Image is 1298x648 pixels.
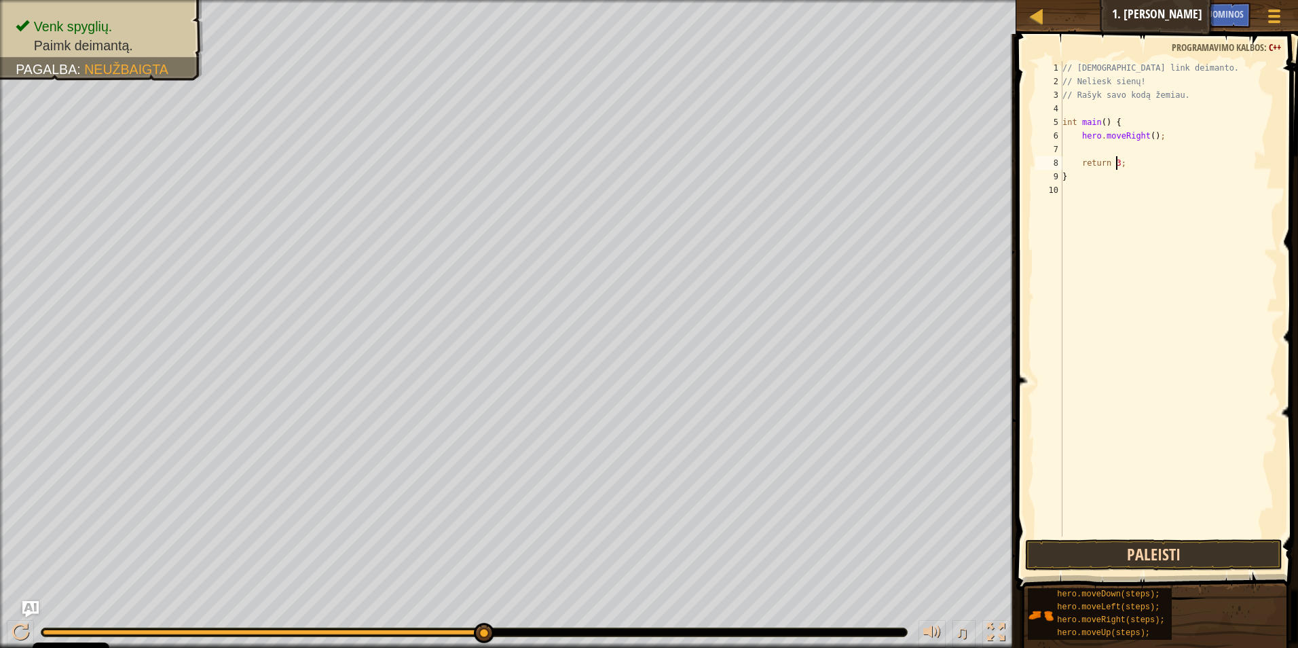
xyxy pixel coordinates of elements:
li: Venk spyglių. [16,17,189,36]
div: 7 [1035,143,1062,156]
button: Toggle fullscreen [982,620,1009,648]
img: portrait.png [1028,602,1054,628]
li: Paimk deimantą. [16,36,189,55]
span: Pagalba [16,62,77,77]
div: 4 [1035,102,1062,115]
span: Ask AI [1159,7,1182,20]
button: Ctrl + P: Play [7,620,34,648]
div: 3 [1035,88,1062,102]
span: Neužbaigta [84,62,168,77]
span: : [77,62,84,77]
div: 10 [1035,183,1062,197]
div: 5 [1035,115,1062,129]
span: Venk spyglių. [34,19,112,34]
span: Paimk deimantą. [34,38,133,53]
button: Ask AI [1152,3,1189,28]
span: hero.moveDown(steps); [1057,590,1160,599]
div: 1 [1035,61,1062,75]
div: 8 [1035,156,1062,170]
span: Užuominos [1195,7,1244,20]
button: ♫ [952,620,976,648]
span: hero.moveLeft(steps); [1057,602,1160,612]
button: Parodyti žaidimo meniu [1257,3,1291,35]
span: hero.moveUp(steps); [1057,628,1150,638]
span: ♫ [955,622,969,643]
button: Paleisti [1025,539,1283,571]
button: Reguliuoti garsą [919,620,946,648]
div: 6 [1035,129,1062,143]
span: : [1264,41,1269,54]
button: Ask AI [22,601,39,617]
span: Programavimo kalbos [1172,41,1264,54]
span: hero.moveRight(steps); [1057,615,1164,625]
div: 2 [1035,75,1062,88]
div: 9 [1035,170,1062,183]
span: C++ [1269,41,1281,54]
